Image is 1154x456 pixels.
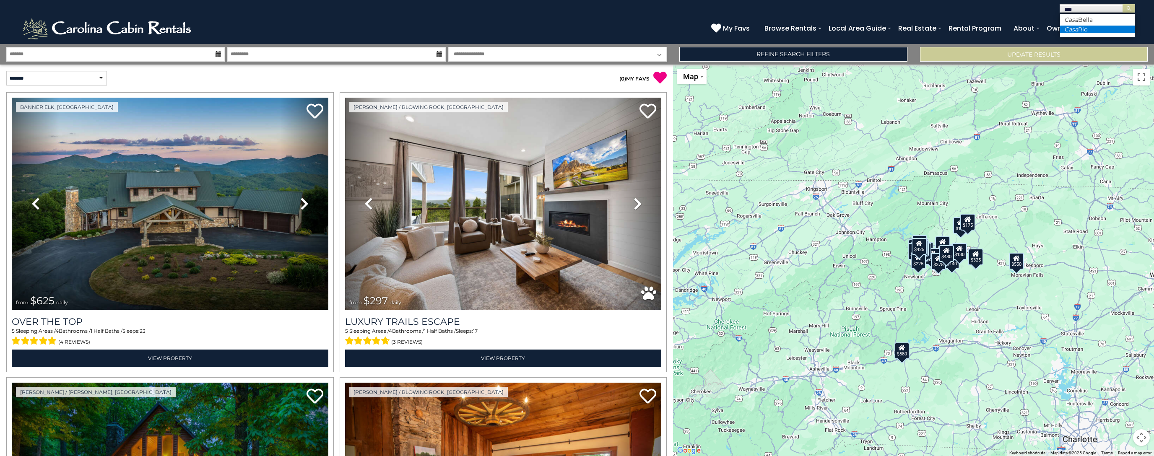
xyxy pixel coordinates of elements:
[349,299,362,306] span: from
[621,75,624,82] span: 0
[1133,429,1150,446] button: Map camera controls
[935,236,950,253] div: $349
[911,238,926,255] div: $425
[675,445,703,456] a: Open this area in Google Maps (opens a new window)
[473,328,478,334] span: 17
[639,103,656,121] a: Add to favorites
[1064,26,1078,33] em: Casa
[1101,451,1113,455] a: Terms (opens in new tab)
[307,103,323,121] a: Add to favorites
[925,248,940,265] div: $230
[1009,21,1039,36] a: About
[16,387,176,397] a: [PERSON_NAME] / [PERSON_NAME], [GEOGRAPHIC_DATA]
[1064,16,1078,23] em: Casa
[723,23,750,34] span: My Favs
[12,98,328,310] img: thumbnail_167153549.jpeg
[760,21,821,36] a: Browse Rentals
[307,388,323,406] a: Add to favorites
[389,328,392,334] span: 4
[21,16,195,41] img: White-1-2.png
[619,75,650,82] a: (0)MY FAVS
[390,299,401,306] span: daily
[12,316,328,327] a: Over The Top
[1009,253,1024,269] div: $550
[683,72,698,81] span: Map
[345,327,662,347] div: Sleeping Areas / Bathrooms / Sleeps:
[916,243,931,259] div: $215
[894,342,910,359] div: $580
[952,243,967,260] div: $130
[920,47,1148,62] button: Update Results
[16,299,29,306] span: from
[424,328,456,334] span: 1 Half Baths /
[960,214,975,231] div: $175
[12,327,328,347] div: Sleeping Areas / Bathrooms / Sleeps:
[349,102,508,112] a: [PERSON_NAME] / Blowing Rock, [GEOGRAPHIC_DATA]
[675,445,703,456] img: Google
[16,102,118,112] a: Banner Elk, [GEOGRAPHIC_DATA]
[912,235,927,252] div: $125
[55,328,59,334] span: 4
[824,21,890,36] a: Local Area Guide
[677,69,707,84] button: Change map style
[1042,21,1092,36] a: Owner Login
[912,239,928,256] div: $535
[1050,451,1096,455] span: Map data ©2025 Google
[1060,26,1135,33] li: Rio
[944,252,959,269] div: $140
[914,240,929,256] div: $165
[12,328,15,334] span: 5
[711,23,752,34] a: My Favs
[1060,16,1135,23] li: Bella
[679,47,907,62] a: Refine Search Filters
[908,243,923,260] div: $230
[968,249,983,265] div: $297
[953,217,968,234] div: $175
[894,21,941,36] a: Real Estate
[931,253,946,270] div: $375
[639,388,656,406] a: Add to favorites
[944,21,1006,36] a: Rental Program
[391,337,423,347] span: (3 reviews)
[619,75,626,82] span: ( )
[345,350,662,367] a: View Property
[56,299,68,306] span: daily
[1009,450,1045,456] button: Keyboard shortcuts
[12,350,328,367] a: View Property
[140,328,146,334] span: 23
[91,328,122,334] span: 1 Half Baths /
[345,316,662,327] a: Luxury Trails Escape
[1133,69,1150,85] button: Toggle fullscreen view
[364,295,388,307] span: $297
[1118,451,1151,455] a: Report a map error
[968,249,983,265] div: $325
[349,387,508,397] a: [PERSON_NAME] / Blowing Rock, [GEOGRAPHIC_DATA]
[345,98,662,310] img: thumbnail_168695581.jpeg
[939,245,954,262] div: $480
[58,337,90,347] span: (4 reviews)
[30,295,55,307] span: $625
[911,252,926,269] div: $225
[345,328,348,334] span: 5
